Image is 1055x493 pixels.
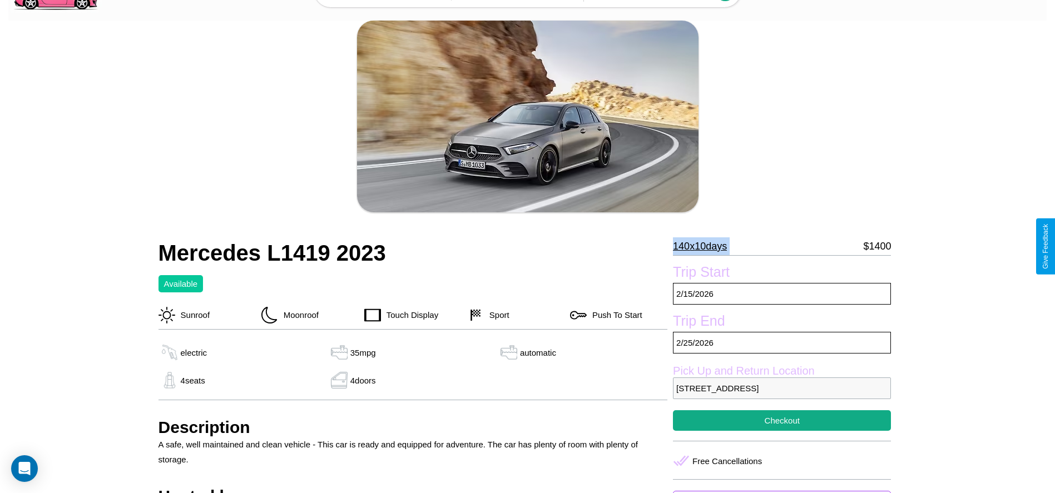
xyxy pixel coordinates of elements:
[863,237,891,255] p: $ 1400
[159,418,668,437] h3: Description
[159,241,668,266] h2: Mercedes L1419 2023
[498,344,520,361] img: gas
[164,276,198,291] p: Available
[159,372,181,389] img: gas
[350,345,376,360] p: 35 mpg
[673,410,891,431] button: Checkout
[673,283,891,305] p: 2 / 15 / 2026
[587,307,642,322] p: Push To Start
[175,307,210,322] p: Sunroof
[692,454,762,469] p: Free Cancellations
[181,345,207,360] p: electric
[673,365,891,377] label: Pick Up and Return Location
[328,344,350,361] img: gas
[673,377,891,399] p: [STREET_ADDRESS]
[673,313,891,332] label: Trip End
[484,307,509,322] p: Sport
[381,307,438,322] p: Touch Display
[159,437,668,467] p: A safe, well maintained and clean vehicle - This car is ready and equipped for adventure. The car...
[278,307,319,322] p: Moonroof
[357,21,699,212] img: car
[673,237,727,255] p: 140 x 10 days
[159,344,181,361] img: gas
[181,373,205,388] p: 4 seats
[328,372,350,389] img: gas
[673,332,891,353] p: 2 / 25 / 2026
[673,264,891,283] label: Trip Start
[1042,224,1049,269] div: Give Feedback
[11,455,38,482] div: Open Intercom Messenger
[350,373,376,388] p: 4 doors
[520,345,556,360] p: automatic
